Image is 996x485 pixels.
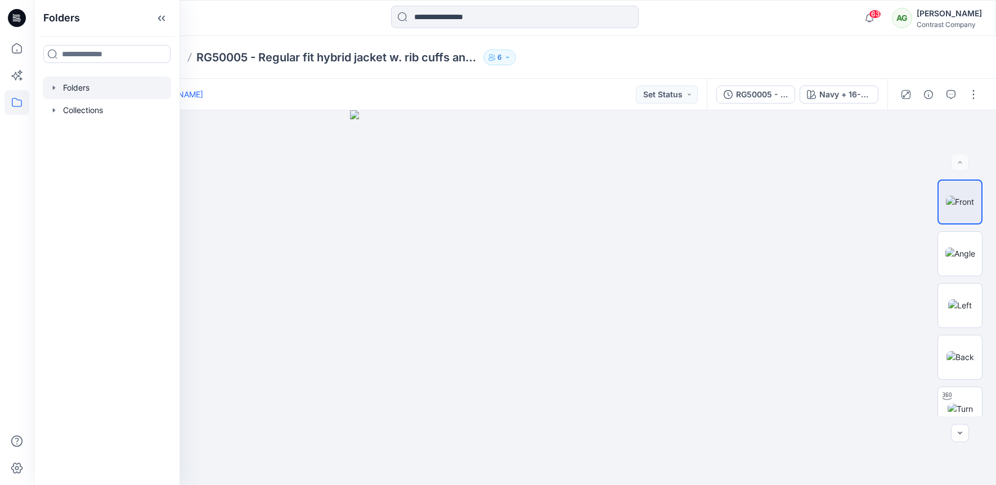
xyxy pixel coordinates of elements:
div: Navy + 16-1149 TCX [819,88,871,101]
p: RG50005 - Regular fit hybrid jacket w. rib cuffs and waist - BSP55013 [196,50,479,65]
span: 63 [869,10,881,19]
img: Front [946,196,974,208]
div: AG [892,8,912,28]
p: 6 [497,51,502,64]
div: Contrast Company [917,20,982,29]
button: RG50005 - Regular fit hybrid jacket w. rib cuffs and waist - BSP55013 [716,86,795,104]
img: Angle [945,248,975,259]
button: 6 [483,50,516,65]
div: [PERSON_NAME] [917,7,982,20]
img: Turn [948,403,973,415]
button: Navy + 16-1149 TCX [800,86,878,104]
img: Back [946,351,974,363]
div: RG50005 - Regular fit hybrid jacket w. rib cuffs and waist - BSP55013 [736,88,788,101]
img: Left [948,299,972,311]
img: eyJhbGciOiJIUzI1NiIsImtpZCI6IjAiLCJzbHQiOiJzZXMiLCJ0eXAiOiJKV1QifQ.eyJkYXRhIjp7InR5cGUiOiJzdG9yYW... [350,110,680,485]
button: Details [919,86,937,104]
